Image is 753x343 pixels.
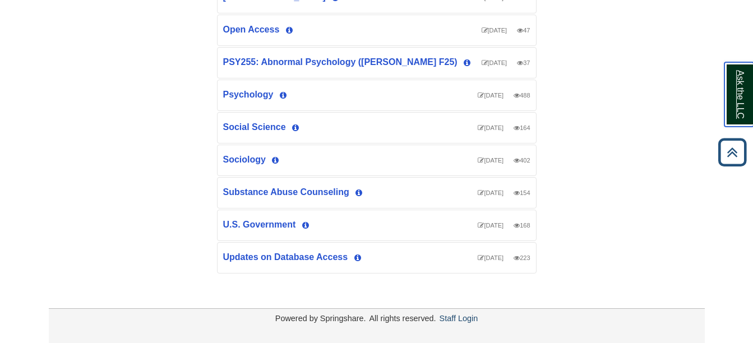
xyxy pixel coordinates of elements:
span: Last update [478,124,503,131]
a: Open Access [223,25,280,34]
span: Views [514,157,530,164]
div: All rights reserved. [367,314,437,323]
div: Powered by Springshare. [274,314,368,323]
span: Views [514,124,530,131]
span: Last update [478,92,503,99]
span: Last update [478,222,503,229]
span: Views [514,189,530,196]
span: Views [514,222,530,229]
a: Psychology [223,90,274,99]
a: Updates on Database Access [223,252,348,262]
span: Views [514,92,530,99]
span: Last update [478,189,503,196]
span: Last update [478,157,503,164]
span: Last update [482,27,507,34]
a: Sociology [223,155,266,164]
span: Last update [478,254,503,261]
a: U.S. Government [223,220,296,229]
a: Staff Login [440,314,478,323]
a: PSY255: Abnormal Psychology ([PERSON_NAME] F25) [223,57,458,67]
span: Views [517,59,530,66]
a: Back to Top [714,145,750,160]
span: Views [517,27,530,34]
span: Last update [482,59,507,66]
span: Views [514,254,530,261]
a: Substance Abuse Counseling [223,187,349,197]
a: Social Science [223,122,286,132]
